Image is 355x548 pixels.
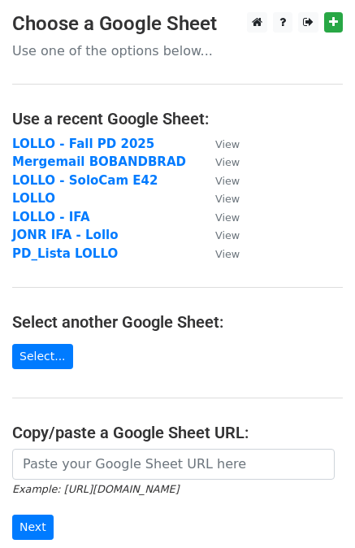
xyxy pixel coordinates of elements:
small: View [215,229,240,241]
a: View [199,137,240,151]
a: View [199,173,240,188]
a: LOLLO - SoloCam E42 [12,173,158,188]
a: View [199,191,240,206]
a: View [199,246,240,261]
a: View [199,228,240,242]
a: LOLLO - Fall PD 2025 [12,137,154,151]
small: View [215,175,240,187]
h4: Select another Google Sheet: [12,312,343,332]
a: LOLLO - IFA [12,210,90,224]
a: LOLLO [12,191,55,206]
small: Example: [URL][DOMAIN_NAME] [12,483,179,495]
p: Use one of the options below... [12,42,343,59]
a: Mergemail BOBANDBRAD [12,154,186,169]
a: Select... [12,344,73,369]
small: View [215,138,240,150]
h4: Use a recent Google Sheet: [12,109,343,128]
small: View [215,248,240,260]
small: View [215,156,240,168]
a: View [199,154,240,169]
input: Next [12,515,54,540]
h4: Copy/paste a Google Sheet URL: [12,423,343,442]
h3: Choose a Google Sheet [12,12,343,36]
input: Paste your Google Sheet URL here [12,449,335,480]
small: View [215,211,240,224]
small: View [215,193,240,205]
a: PD_Lista LOLLO [12,246,118,261]
a: View [199,210,240,224]
a: JONR IFA - Lollo [12,228,119,242]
